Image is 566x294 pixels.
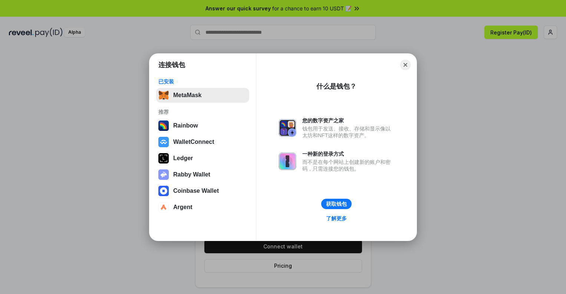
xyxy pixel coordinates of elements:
div: 已安装 [158,78,247,85]
div: Coinbase Wallet [173,188,219,194]
button: WalletConnect [156,135,249,149]
div: Rainbow [173,122,198,129]
div: WalletConnect [173,139,214,145]
a: 了解更多 [322,214,351,223]
img: svg+xml,%3Csvg%20width%3D%2228%22%20height%3D%2228%22%20viewBox%3D%220%200%2028%2028%22%20fill%3D... [158,137,169,147]
button: Coinbase Wallet [156,184,249,198]
button: Ledger [156,151,249,166]
div: 获取钱包 [326,201,347,207]
img: svg+xml,%3Csvg%20width%3D%2228%22%20height%3D%2228%22%20viewBox%3D%220%200%2028%2028%22%20fill%3D... [158,186,169,196]
img: svg+xml,%3Csvg%20width%3D%2228%22%20height%3D%2228%22%20viewBox%3D%220%200%2028%2028%22%20fill%3D... [158,202,169,212]
div: MetaMask [173,92,201,99]
div: 什么是钱包？ [316,82,356,91]
div: 您的数字资产之家 [302,117,394,124]
div: Argent [173,204,192,211]
div: 而不是在每个网站上创建新的账户和密码，只需连接您的钱包。 [302,159,394,172]
h1: 连接钱包 [158,60,185,69]
button: Argent [156,200,249,215]
img: svg+xml,%3Csvg%20width%3D%22120%22%20height%3D%22120%22%20viewBox%3D%220%200%20120%20120%22%20fil... [158,120,169,131]
div: 了解更多 [326,215,347,222]
button: Close [400,60,411,70]
button: MetaMask [156,88,249,103]
img: svg+xml,%3Csvg%20xmlns%3D%22http%3A%2F%2Fwww.w3.org%2F2000%2Fsvg%22%20fill%3D%22none%22%20viewBox... [279,152,296,170]
img: svg+xml,%3Csvg%20fill%3D%22none%22%20height%3D%2233%22%20viewBox%3D%220%200%2035%2033%22%20width%... [158,90,169,100]
button: 获取钱包 [321,199,352,209]
div: 一种新的登录方式 [302,151,394,157]
img: svg+xml,%3Csvg%20xmlns%3D%22http%3A%2F%2Fwww.w3.org%2F2000%2Fsvg%22%20fill%3D%22none%22%20viewBox... [158,169,169,180]
div: 推荐 [158,109,247,115]
button: Rabby Wallet [156,167,249,182]
img: svg+xml,%3Csvg%20xmlns%3D%22http%3A%2F%2Fwww.w3.org%2F2000%2Fsvg%22%20width%3D%2228%22%20height%3... [158,153,169,163]
button: Rainbow [156,118,249,133]
div: Rabby Wallet [173,171,210,178]
div: Ledger [173,155,193,162]
img: svg+xml,%3Csvg%20xmlns%3D%22http%3A%2F%2Fwww.w3.org%2F2000%2Fsvg%22%20fill%3D%22none%22%20viewBox... [279,119,296,137]
div: 钱包用于发送、接收、存储和显示像以太坊和NFT这样的数字资产。 [302,125,394,139]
